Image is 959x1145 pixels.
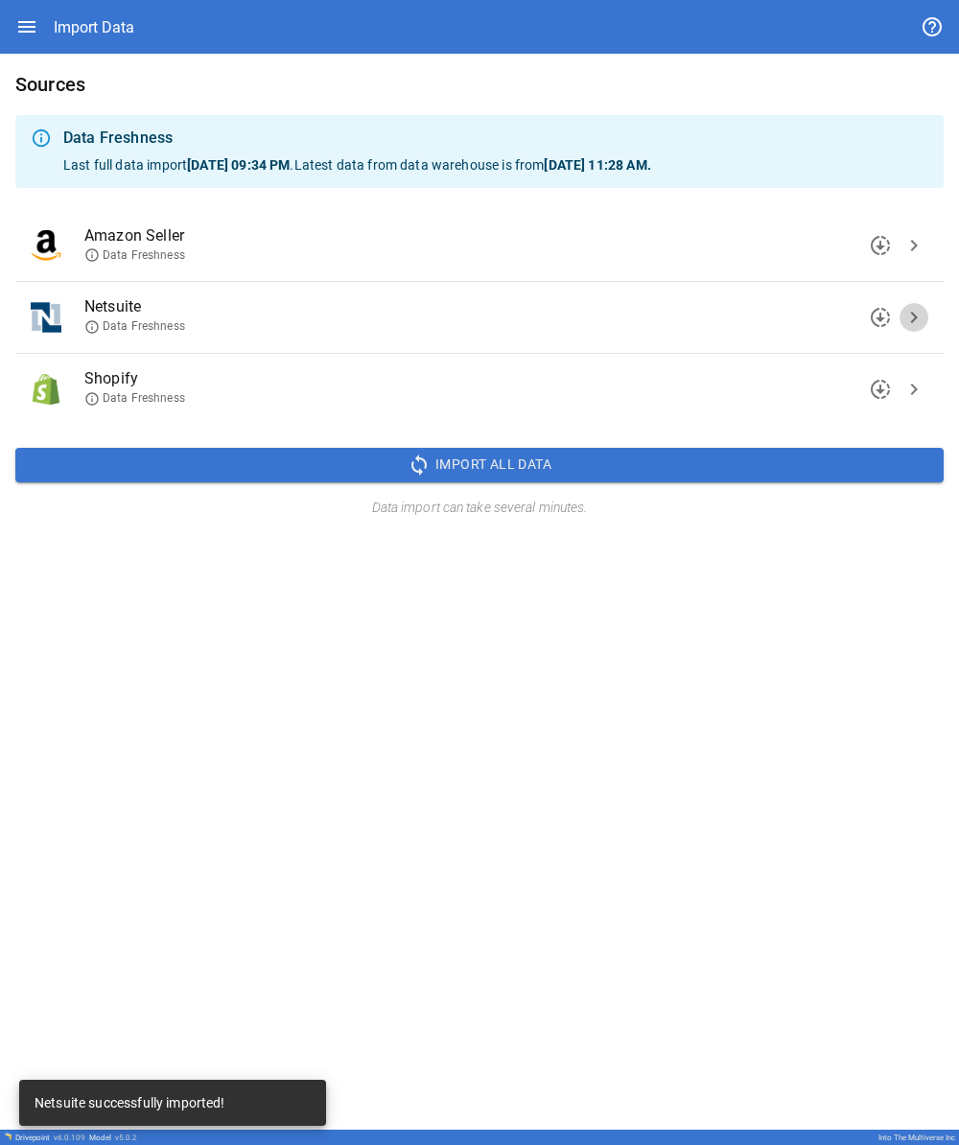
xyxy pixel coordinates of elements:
[84,295,898,318] span: Netsuite
[435,453,551,477] span: Import All Data
[15,448,944,482] button: Import All Data
[84,224,898,247] span: Amazon Seller
[902,378,925,401] span: chevron_right
[902,306,925,329] span: chevron_right
[869,234,892,257] span: downloading
[15,498,944,519] h6: Data import can take several minutes.
[35,1086,225,1120] div: Netsuite successfully imported!
[84,318,185,335] span: Data Freshness
[187,157,290,173] b: [DATE] 09:34 PM
[84,247,185,264] span: Data Freshness
[54,18,134,36] div: Import Data
[63,155,928,175] p: Last full data import . Latest data from data warehouse is from
[84,367,898,390] span: Shopify
[31,302,61,333] img: Netsuite
[89,1133,137,1142] div: Model
[84,390,185,407] span: Data Freshness
[4,1133,12,1140] img: Drivepoint
[15,1133,85,1142] div: Drivepoint
[544,157,650,173] b: [DATE] 11:28 AM .
[408,454,431,477] span: sync
[54,1133,85,1142] span: v 6.0.109
[31,374,61,405] img: Shopify
[31,230,61,261] img: Amazon Seller
[902,234,925,257] span: chevron_right
[878,1133,955,1142] div: Into The Multiverse Inc
[869,306,892,329] span: downloading
[63,127,928,150] div: Data Freshness
[15,69,944,100] h6: Sources
[869,378,892,401] span: downloading
[115,1133,137,1142] span: v 5.0.2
